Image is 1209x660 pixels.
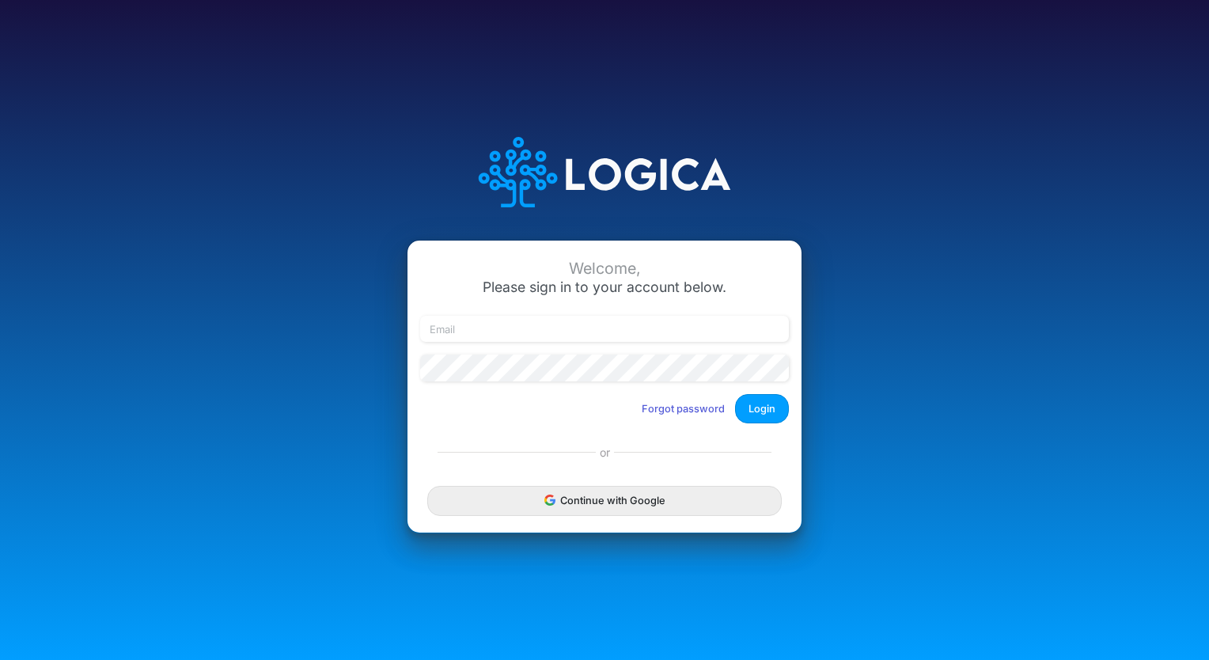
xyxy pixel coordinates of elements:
div: Welcome, [420,260,789,278]
button: Continue with Google [427,486,782,515]
button: Forgot password [631,396,735,422]
span: Please sign in to your account below. [483,279,726,295]
button: Login [735,394,789,423]
input: Email [420,316,789,343]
